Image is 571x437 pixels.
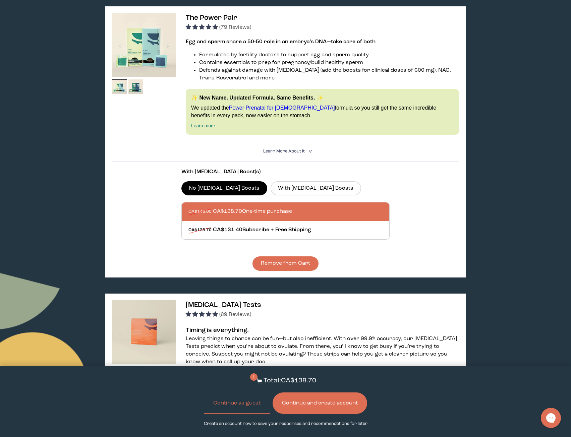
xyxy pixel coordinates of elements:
button: Continue and create account [273,392,367,414]
li: Contains essentials to prep for pregnancy/build healthy sperm [199,59,459,67]
span: The Power Pair [186,14,237,21]
span: 1 [250,373,258,381]
button: Remove from Cart [252,256,319,271]
label: No [MEDICAL_DATA] Boosts [181,181,267,195]
img: thumbnail image [112,79,127,95]
span: [MEDICAL_DATA] Tests [186,302,261,309]
span: (79 Reviews) [219,25,251,30]
a: Power Prenatal for [DEMOGRAPHIC_DATA] [229,105,335,111]
img: thumbnail image [112,300,176,364]
label: With [MEDICAL_DATA] Boosts [271,181,361,195]
span: Learn More About it [263,149,305,153]
li: Defends against damage with [MEDICAL_DATA] (add the boosts for clinical doses of 600 mg), NAC, Tr... [199,67,459,82]
p: Total: CA$138.70 [264,376,316,386]
img: thumbnail image [112,13,176,77]
a: Learn more [191,123,215,128]
li: Formulated by fertility doctors to support egg and sperm quality [199,51,459,59]
button: Continue as guest [204,392,270,414]
i: < [306,149,313,153]
p: We updated the formula so you still get the same incredible benefits in every pack, now easier on... [191,104,454,119]
span: (69 Reviews) [219,312,251,317]
p: Create an account now to save your responses and recommendations for later [204,421,367,427]
summary: Learn More About it < [263,148,308,154]
iframe: Gorgias live chat messenger [537,405,564,430]
strong: Egg and sperm share a 50-50 role in an embryo’s DNA—take care of both [186,39,376,45]
img: thumbnail image [128,79,144,95]
span: 4.96 stars [186,312,219,317]
strong: ✨ New Name. Updated Formula. Same Benefits. ✨ [191,95,323,101]
strong: Timing is everything. [186,327,249,334]
span: 4.92 stars [186,25,219,30]
p: Leaving things to chance can be fun—but also inefficient. With over 99.9% accuracy, our [MEDICAL_... [186,335,459,366]
p: With [MEDICAL_DATA] Boost(s) [181,168,390,176]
